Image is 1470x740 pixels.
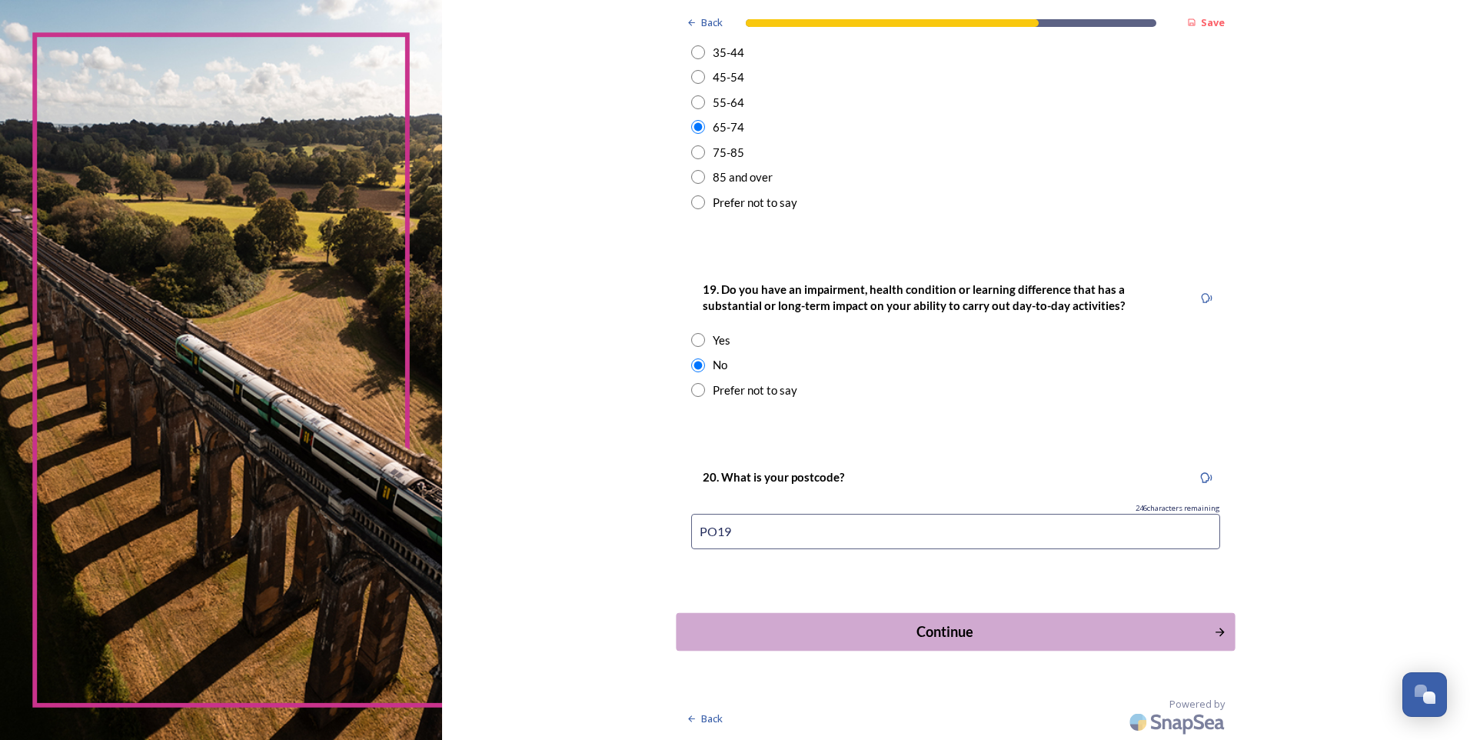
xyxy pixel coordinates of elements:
[713,332,730,349] div: Yes
[713,118,744,136] div: 65-74
[1136,503,1220,514] span: 246 characters remaining
[713,68,744,86] div: 45-54
[701,15,723,30] span: Back
[713,44,744,62] div: 35-44
[1201,15,1225,29] strong: Save
[1125,704,1232,740] img: SnapSea Logo
[677,613,1236,651] button: Continue
[1169,697,1225,712] span: Powered by
[1402,672,1447,717] button: Open Chat
[713,168,773,186] div: 85 and over
[703,470,844,484] strong: 20. What is your postcode?
[685,622,1206,642] div: Continue
[701,712,723,726] span: Back
[713,94,744,112] div: 55-64
[713,144,744,162] div: 75-85
[703,282,1127,312] strong: 19. Do you have an impairment, health condition or learning difference that has a substantial or ...
[713,194,797,212] div: Prefer not to say
[713,382,797,399] div: Prefer not to say
[713,356,727,374] div: No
